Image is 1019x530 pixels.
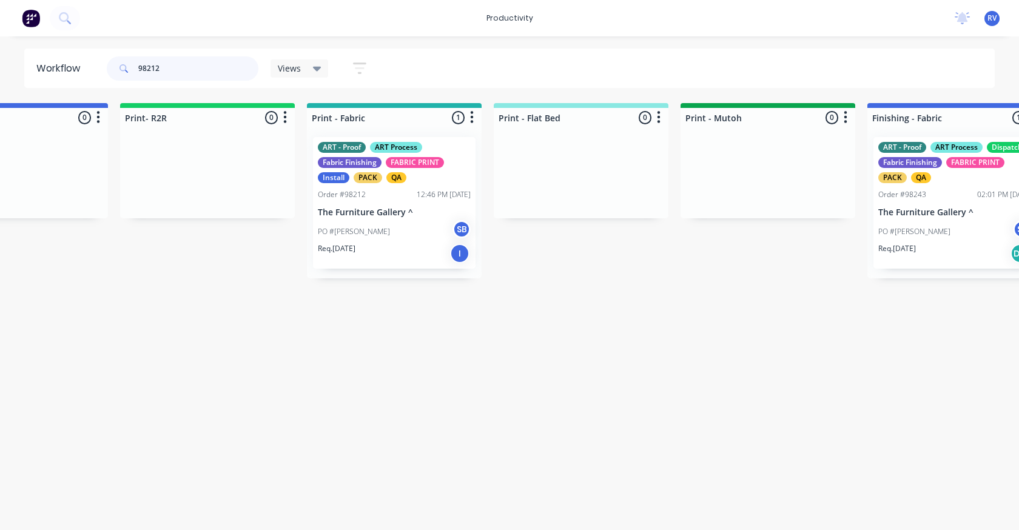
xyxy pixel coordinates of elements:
[878,157,942,168] div: Fabric Finishing
[480,9,539,27] div: productivity
[36,61,86,76] div: Workflow
[450,244,469,263] div: I
[318,157,382,168] div: Fabric Finishing
[318,207,471,218] p: The Furniture Gallery ^
[386,172,406,183] div: QA
[930,142,983,153] div: ART Process
[354,172,382,183] div: PACK
[22,9,40,27] img: Factory
[417,189,471,200] div: 12:46 PM [DATE]
[370,142,422,153] div: ART Process
[878,172,907,183] div: PACK
[987,13,997,24] span: RV
[386,157,444,168] div: FABRIC PRINT
[452,220,471,238] div: SB
[318,172,349,183] div: Install
[318,189,366,200] div: Order #98212
[278,62,301,75] span: Views
[318,226,390,237] p: PO #[PERSON_NAME]
[911,172,931,183] div: QA
[946,157,1004,168] div: FABRIC PRINT
[138,56,258,81] input: Search for orders...
[313,137,476,269] div: ART - ProofART ProcessFabric FinishingFABRIC PRINTInstallPACKQAOrder #9821212:46 PM [DATE]The Fur...
[878,243,916,254] p: Req. [DATE]
[318,243,355,254] p: Req. [DATE]
[318,142,366,153] div: ART - Proof
[878,142,926,153] div: ART - Proof
[878,226,950,237] p: PO #[PERSON_NAME]
[878,189,926,200] div: Order #98243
